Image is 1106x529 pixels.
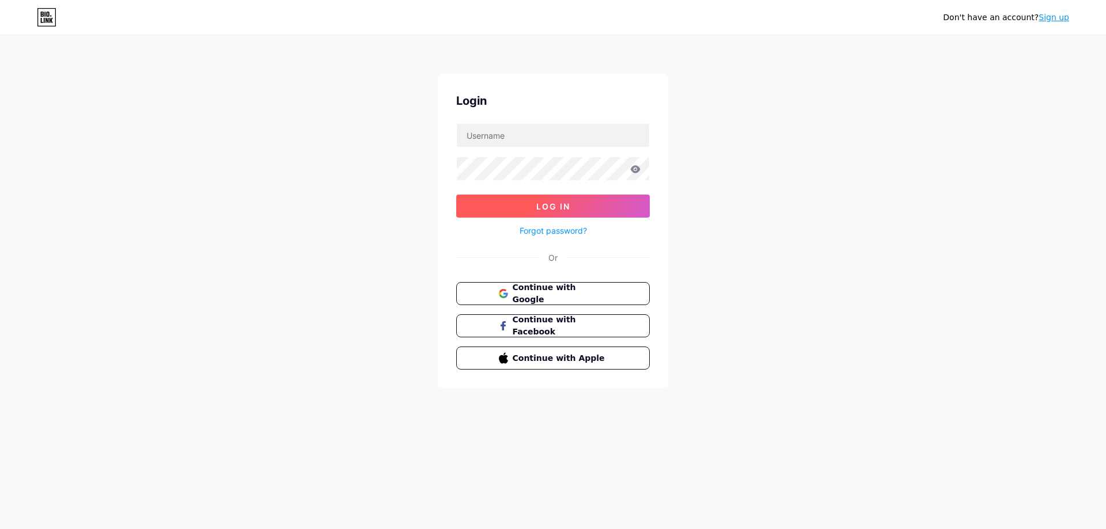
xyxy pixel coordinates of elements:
[548,252,558,264] div: Or
[536,201,570,211] span: Log In
[456,314,650,337] button: Continue with Facebook
[456,92,650,109] div: Login
[943,12,1069,24] div: Don't have an account?
[457,124,649,147] input: Username
[1039,13,1069,22] a: Sign up
[520,224,587,237] a: Forgot password?
[456,282,650,305] button: Continue with Google
[513,281,608,306] span: Continue with Google
[456,195,650,218] button: Log In
[456,347,650,370] button: Continue with Apple
[513,314,608,338] span: Continue with Facebook
[513,352,608,364] span: Continue with Apple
